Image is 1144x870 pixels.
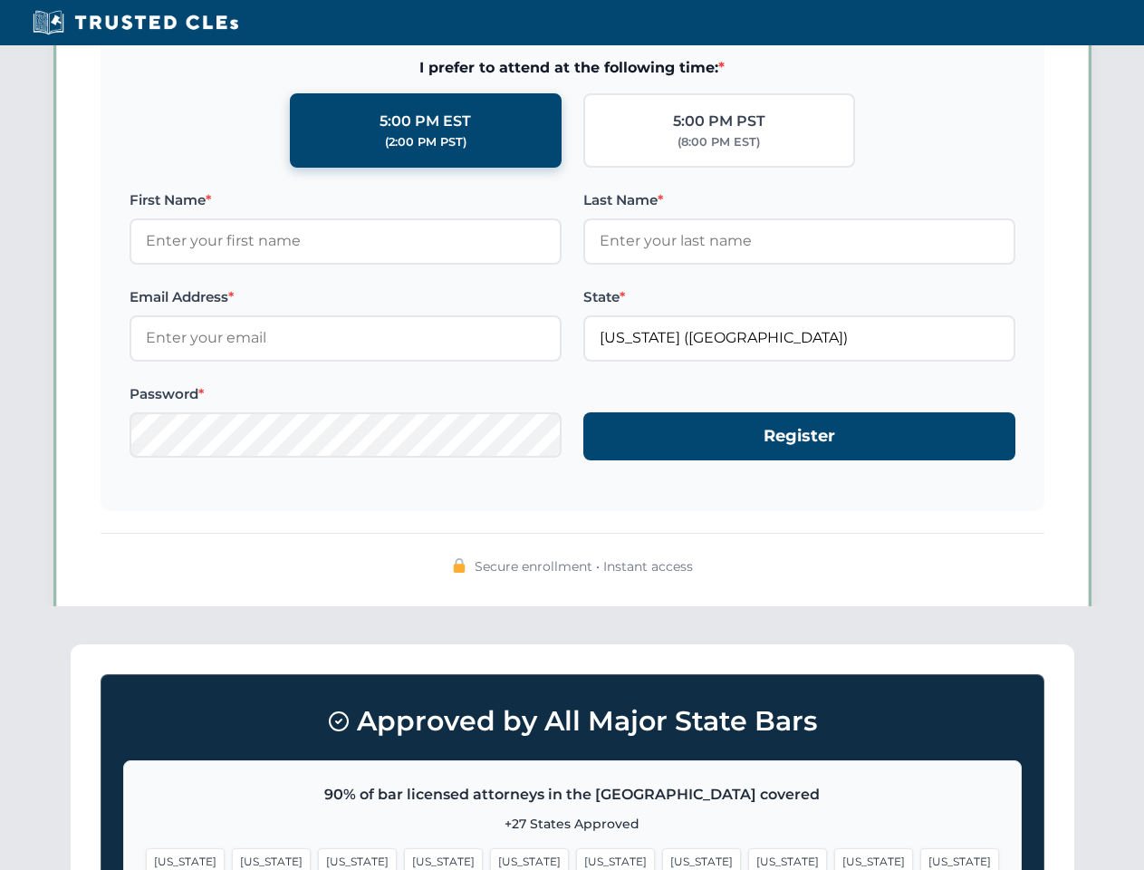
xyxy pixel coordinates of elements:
[583,218,1015,264] input: Enter your last name
[130,189,562,211] label: First Name
[583,189,1015,211] label: Last Name
[146,814,999,834] p: +27 States Approved
[146,783,999,807] p: 90% of bar licensed attorneys in the [GEOGRAPHIC_DATA] covered
[673,110,765,133] div: 5:00 PM PST
[385,133,466,151] div: (2:00 PM PST)
[130,56,1015,80] span: I prefer to attend at the following time:
[130,315,562,361] input: Enter your email
[583,315,1015,361] input: Florida (FL)
[583,412,1015,460] button: Register
[123,697,1022,746] h3: Approved by All Major State Bars
[452,558,466,573] img: 🔒
[130,218,562,264] input: Enter your first name
[130,286,562,308] label: Email Address
[380,110,471,133] div: 5:00 PM EST
[27,9,244,36] img: Trusted CLEs
[130,383,562,405] label: Password
[475,556,693,576] span: Secure enrollment • Instant access
[583,286,1015,308] label: State
[678,133,760,151] div: (8:00 PM EST)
